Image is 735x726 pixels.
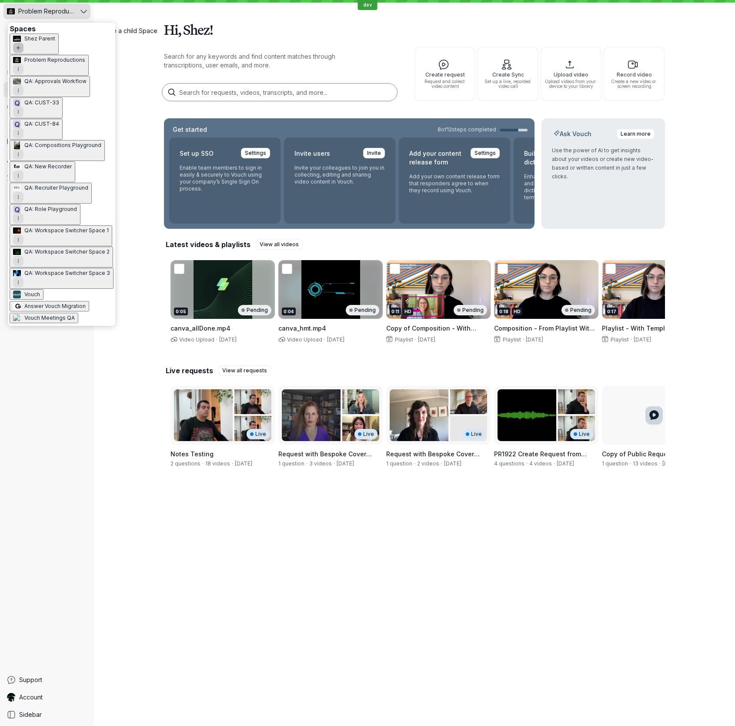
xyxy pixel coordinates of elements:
span: · [629,336,634,343]
a: 8of12steps completed [438,126,528,133]
button: Upload videoUpload videos from your device to your library [541,47,601,101]
span: Problem Reproductions [24,57,85,64]
div: 0:05 [174,308,188,315]
img: Problem Reproductions avatar [13,56,21,64]
span: Vouch Meetings QA [24,314,75,321]
span: [DATE] [219,336,237,343]
span: QA: Compositions Playground [24,142,101,149]
h3: Request with Bespoke Cover Video and Message [278,450,383,458]
div: Pending [561,305,595,315]
span: Learn more [621,130,651,138]
span: 2 questions [170,460,200,467]
button: Record videoCreate a new video or screen recording [604,47,665,101]
span: · [322,336,327,343]
button: Shez Parent avatarShez ParentAdd new Space [10,33,59,54]
div: 0:04 [282,308,296,315]
div: 0:17 [605,308,618,315]
h2: Build custom dictionary [524,148,580,168]
button: More actions [13,277,23,288]
button: More actions [13,171,23,181]
span: Sidebar [19,710,42,719]
a: Settings [241,148,270,158]
span: Q [14,120,20,129]
span: Problem Reproductions [18,7,74,16]
button: Create [3,26,90,42]
div: 0:18 [498,308,510,315]
span: · [658,460,662,467]
span: Playlist - With Template [602,325,675,332]
span: Shez Parent [24,35,55,42]
a: View all videos [256,239,303,250]
span: [DATE] [418,336,435,343]
a: Analytics [3,169,90,184]
span: · [332,460,337,467]
p: Search for any keywords and find content matches through transcriptions, user emails, and more. [164,52,373,70]
button: QA: Workspace Switcher Space 3 avatarQA: Workspace Switcher Space 3More actions [10,268,114,289]
button: More actions [13,64,23,74]
p: Enhance automated transcriptions and captions by customizing the dictionary with words, names and... [524,173,615,201]
span: · [525,460,529,467]
button: More actions [13,149,23,160]
h3: Copy of Composition - With Templates [386,324,491,333]
span: · [439,460,444,467]
div: Problem Reproductions avatarProblem Reproductions [8,23,115,326]
button: QQA: Role PlaygroundMore actions [10,204,80,225]
span: View all videos [260,240,299,249]
button: More actions [13,107,23,117]
p: Use the power of AI to get insights about your videos or create new video-based or written conten... [552,146,655,181]
img: QA: Workspace Switcher Space 2 avatar [13,248,21,256]
span: Upload video [545,72,598,77]
span: [DATE] [327,336,344,343]
span: Set up a live, recorded video call [481,79,535,89]
h2: Live requests [166,366,213,375]
span: Q [14,205,20,214]
p: Invite your colleagues to join you in collecting, editing and sharing video content in Vouch. [294,164,385,185]
button: QA: Compositions Playground avatarQA: Compositions PlaygroundMore actions [10,140,105,161]
p: Add your own content release form that responders agree to when they record using Vouch. [409,173,500,194]
button: More actions [13,256,23,266]
h3: PR1922 Create Request from Sidebar Mod [494,450,598,458]
span: Copy of Public Request [602,450,673,458]
h1: Hi, Shez! [164,17,665,42]
h3: Composition - From Playlist With Template [494,324,598,333]
span: Playlist [393,336,413,343]
span: 8 of 12 steps completed [438,126,496,133]
button: QA: Workspace Switcher Space 1 avatarQA: Workspace Switcher Space 1More actions [10,225,112,246]
img: Shez Parent avatar [13,35,21,43]
p: Enable team members to sign in easily & securely to Vouch using your company’s Single Sign On pro... [180,164,270,192]
button: More actions [13,192,23,202]
h3: Spaces [10,24,114,33]
img: QA: Workspace Switcher Space 3 avatar [13,269,21,277]
a: Learn more [617,129,655,139]
a: Recruiter [3,151,90,167]
span: · [628,460,633,467]
span: Composition - From Playlist With Template [494,325,595,341]
button: QQA: CUST-33More actions [10,97,63,118]
span: Video Upload [285,336,322,343]
span: Playlist [501,336,521,343]
span: Create Sync [481,72,535,77]
button: Add new Space [13,43,23,53]
span: · [200,460,205,467]
span: Notes Testing [170,450,214,458]
span: QA: Workspace Switcher Space 2 [24,248,110,255]
span: QA: Recruiter Playground [24,184,88,191]
button: Problem Reproductions avatarProblem ReproductionsMore actions [10,55,89,76]
a: Sidebar [3,707,90,723]
span: QA: Workspace Switcher Space 3 [24,270,110,277]
img: QA: Compositions Playground avatar [13,141,21,149]
button: QA: New Recorder avatarQA: New RecorderMore actions [10,161,75,182]
div: Problem Reproductions [3,3,79,19]
h2: Invite users [294,148,330,159]
span: Request and collect video content [418,79,471,89]
button: Create requestRequest and collect video content [414,47,475,101]
span: Invite [367,149,381,157]
span: Created by Shez Katrak [662,460,680,467]
span: Answer Vouch Migration [24,303,86,310]
span: [DATE] [634,336,651,343]
span: 3 videos [309,460,332,467]
h2: Ask Vouch [552,130,593,138]
h2: Add your content release form [409,148,465,168]
div: Pending [238,305,271,315]
img: QA: Approvals Workflow avatar [13,77,21,85]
